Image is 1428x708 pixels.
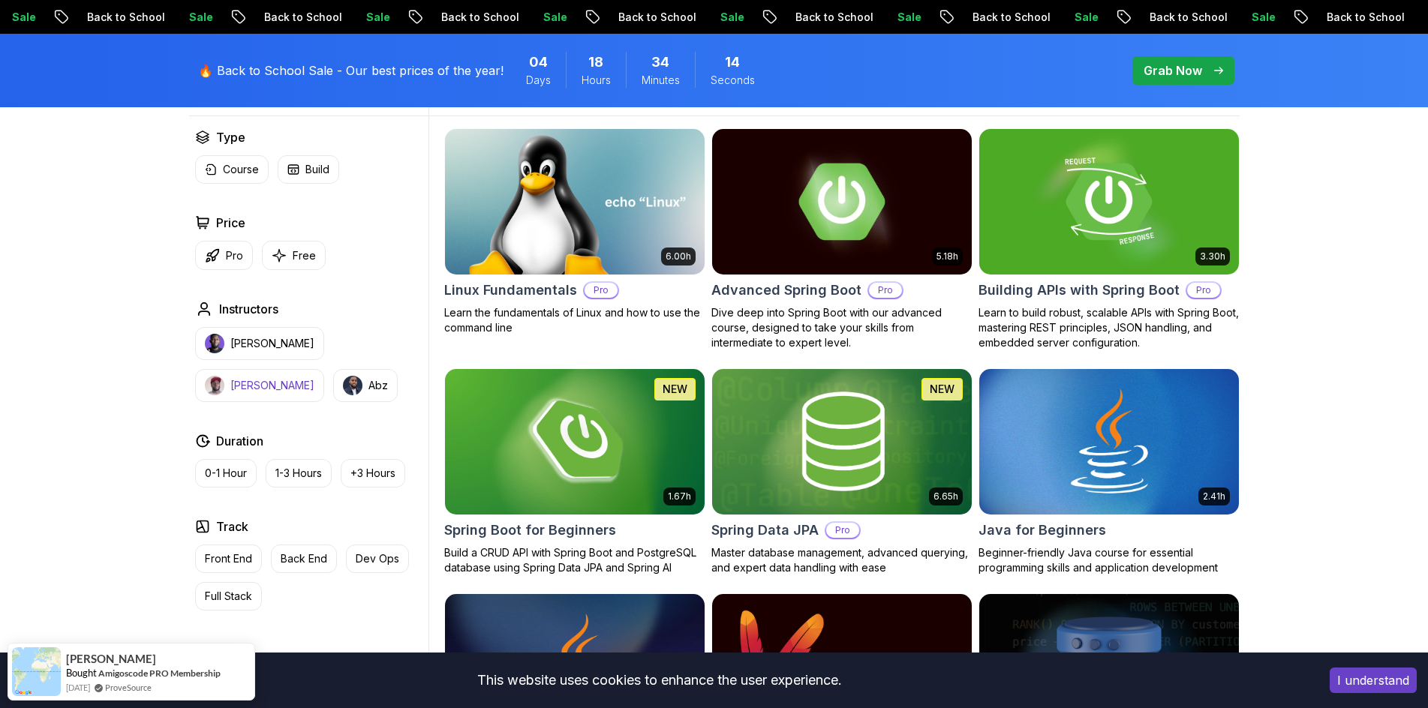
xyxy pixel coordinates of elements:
p: Pro [826,523,859,538]
img: Advanced Spring Boot card [712,129,972,274]
p: +3 Hours [350,466,395,481]
p: Back to School [425,10,527,25]
p: NEW [663,382,687,397]
span: 4 Days [529,52,548,73]
button: 1-3 Hours [266,459,332,487]
p: 2.41h [1203,490,1225,502]
p: 1-3 Hours [275,466,322,481]
img: Spring Data JPA card [712,369,972,514]
p: [PERSON_NAME] [230,378,314,393]
p: 🔥 Back to School Sale - Our best prices of the year! [198,61,504,79]
button: Accept cookies [1330,667,1417,693]
h2: Java for Beginners [979,520,1106,541]
div: This website uses cookies to enhance the user experience. [11,664,1307,697]
img: instructor img [205,376,224,395]
p: Sale [1058,10,1106,25]
img: Spring Boot for Beginners card [445,369,705,514]
p: Back to School [779,10,881,25]
p: Back to School [956,10,1058,25]
p: Full Stack [205,589,252,604]
h2: Type [216,128,245,146]
p: Master database management, advanced querying, and expert data handling with ease [711,545,973,575]
h2: Spring Data JPA [711,520,819,541]
span: 14 Seconds [725,52,740,73]
p: Grab Now [1144,61,1202,79]
button: instructor imgAbz [333,369,398,402]
p: Sale [1235,10,1283,25]
h2: Track [216,517,248,535]
a: Java for Beginners card2.41hJava for BeginnersBeginner-friendly Java course for essential program... [979,368,1240,575]
p: 0-1 Hour [205,466,247,481]
p: [PERSON_NAME] [230,336,314,351]
p: Free [293,248,316,263]
button: Back End [271,544,337,573]
button: Free [262,241,326,270]
p: Back to School [71,10,173,25]
p: Sale [173,10,221,25]
p: Learn the fundamentals of Linux and how to use the command line [444,305,705,335]
img: instructor img [343,376,362,395]
p: Pro [869,283,902,298]
img: Linux Fundamentals card [445,129,705,274]
p: Back to School [602,10,704,25]
a: Amigoscode PRO Membership [98,667,221,679]
h2: Building APIs with Spring Boot [979,280,1180,301]
p: Dive deep into Spring Boot with our advanced course, designed to take your skills from intermedia... [711,305,973,350]
button: instructor img[PERSON_NAME] [195,369,324,402]
button: Build [278,155,339,184]
span: Minutes [642,73,680,88]
button: Full Stack [195,582,262,610]
span: Bought [66,667,97,679]
a: Spring Boot for Beginners card1.67hNEWSpring Boot for BeginnersBuild a CRUD API with Spring Boot ... [444,368,705,575]
button: Front End [195,544,262,573]
p: Sale [350,10,398,25]
a: Advanced Spring Boot card5.18hAdvanced Spring BootProDive deep into Spring Boot with our advanced... [711,128,973,350]
p: Build [305,162,329,177]
span: [PERSON_NAME] [66,652,156,665]
span: Days [526,73,551,88]
button: Course [195,155,269,184]
img: Building APIs with Spring Boot card [979,129,1239,274]
p: Dev Ops [356,551,399,566]
h2: Price [216,214,245,232]
span: Hours [582,73,611,88]
h2: Spring Boot for Beginners [444,520,616,541]
p: Back to School [1310,10,1412,25]
p: NEW [930,382,955,397]
p: Back to School [248,10,350,25]
span: Seconds [711,73,755,88]
a: Linux Fundamentals card6.00hLinux FundamentalsProLearn the fundamentals of Linux and how to use t... [444,128,705,335]
button: 0-1 Hour [195,459,257,487]
p: Back to School [1133,10,1235,25]
p: Pro [226,248,243,263]
img: provesource social proof notification image [12,647,61,696]
h2: Instructors [219,300,278,318]
p: Pro [585,283,618,298]
p: Build a CRUD API with Spring Boot and PostgreSQL database using Spring Data JPA and Spring AI [444,545,705,575]
a: Spring Data JPA card6.65hNEWSpring Data JPAProMaster database management, advanced querying, and ... [711,368,973,575]
p: 5.18h [936,250,958,262]
a: Building APIs with Spring Boot card3.30hBuilding APIs with Spring BootProLearn to build robust, s... [979,128,1240,350]
p: Back End [281,551,327,566]
p: 1.67h [668,490,691,502]
p: Sale [881,10,929,25]
p: 6.00h [666,250,691,262]
p: Pro [1187,283,1220,298]
span: 34 Minutes [651,52,669,73]
span: 18 Hours [588,52,603,73]
img: instructor img [205,334,224,353]
button: Dev Ops [346,544,409,573]
img: Java for Beginners card [979,369,1239,514]
p: Course [223,162,259,177]
button: +3 Hours [341,459,405,487]
p: Front End [205,551,252,566]
h2: Linux Fundamentals [444,280,577,301]
button: Pro [195,241,253,270]
h2: Advanced Spring Boot [711,280,861,301]
a: ProveSource [105,681,152,694]
p: Abz [368,378,388,393]
p: Sale [704,10,752,25]
h2: Level [216,640,248,658]
p: Sale [527,10,575,25]
p: 3.30h [1200,250,1225,262]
